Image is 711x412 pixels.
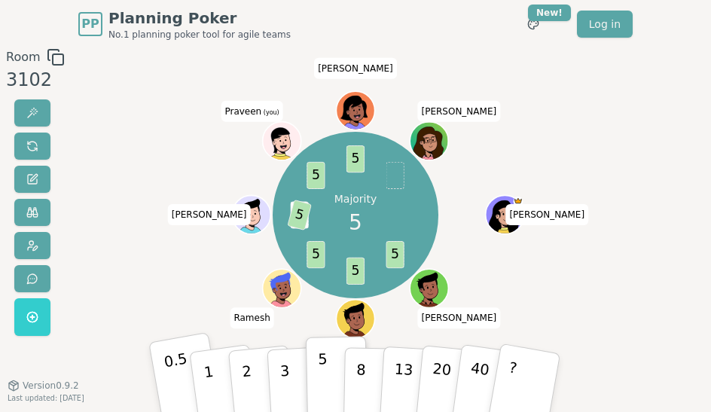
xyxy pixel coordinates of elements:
span: PP [81,15,99,33]
span: Click to change your name [314,58,397,79]
button: Change name [14,166,50,193]
button: Get a named room [14,298,50,336]
span: 5 [386,241,404,268]
span: Click to change your name [230,308,273,329]
button: Reveal votes [14,99,50,127]
button: Version0.9.2 [8,380,79,392]
a: Log in [577,11,633,38]
span: Version 0.9.2 [23,380,79,392]
a: PPPlanning PokerNo.1 planning poker tool for agile teams [78,8,291,41]
span: (you) [261,109,279,116]
button: Click to change your avatar [264,124,300,160]
div: New! [528,5,571,21]
button: Watch only [14,199,50,226]
button: Change avatar [14,232,50,259]
span: Click to change your name [221,101,282,122]
span: 5 [307,162,325,189]
span: 5 [287,200,311,230]
span: Click to change your name [168,204,251,225]
span: Last updated: [DATE] [8,394,84,402]
button: New! [520,11,547,38]
span: Click to change your name [417,101,500,122]
button: Reset votes [14,133,50,160]
span: Planning Poker [108,8,291,29]
span: 5 [346,145,365,172]
button: Send feedback [14,265,50,292]
span: No.1 planning poker tool for agile teams [108,29,291,41]
span: Yasmin is the host [513,197,523,206]
span: 5 [307,241,325,268]
span: 5 [346,258,365,285]
span: 5 [349,206,362,238]
span: Room [6,48,41,66]
div: 3102 [6,66,65,93]
span: Click to change your name [417,308,500,329]
span: Click to change your name [505,204,588,225]
p: Majority [334,191,377,206]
